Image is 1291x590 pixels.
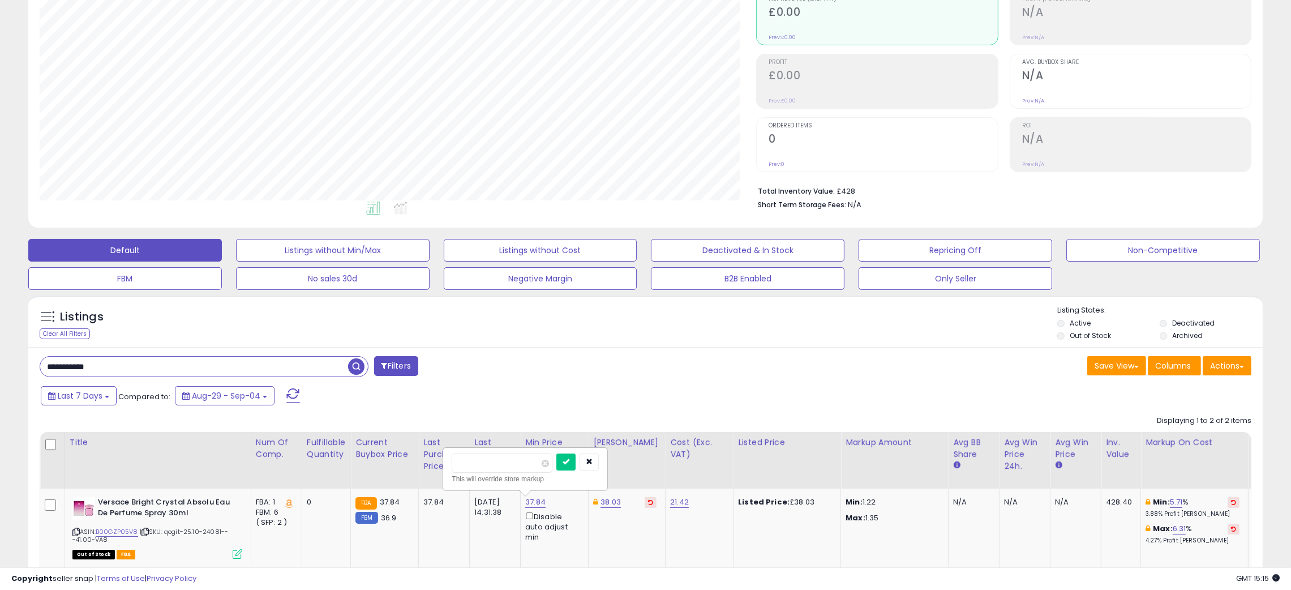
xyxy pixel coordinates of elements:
[859,267,1052,290] button: Only Seller
[72,527,228,544] span: | SKU: qogit-25.10-24081---41.00-VA8
[846,437,943,448] div: Markup Amount
[60,309,104,325] h5: Listings
[769,97,796,104] small: Prev: £0.00
[1146,497,1239,518] div: %
[175,386,275,405] button: Aug-29 - Sep-04
[1022,6,1251,21] h2: N/A
[1055,460,1062,471] small: Avg Win Price.
[11,574,196,584] div: seller snap | |
[525,437,584,448] div: Min Price
[593,437,660,448] div: [PERSON_NAME]
[236,239,430,262] button: Listings without Min/Max
[846,512,865,523] strong: Max:
[380,497,400,507] span: 37.84
[769,132,997,148] h2: 0
[738,497,790,507] b: Listed Price:
[601,497,621,508] a: 38.03
[1236,573,1280,584] span: 2025-09-12 15:15 GMT
[28,239,222,262] button: Default
[525,497,546,508] a: 37.84
[98,497,235,521] b: Versace Bright Crystal Absolu Eau De Perfume Spray 30ml
[758,200,846,210] b: Short Term Storage Fees:
[651,239,844,262] button: Deactivated & In Stock
[307,437,346,460] div: Fulfillable Quantity
[452,473,599,485] div: This will override store markup
[769,161,784,168] small: Prev: 0
[1146,510,1239,518] p: 3.88% Profit [PERSON_NAME]
[117,550,136,559] span: FBA
[525,510,580,542] div: Disable auto adjust min
[118,391,170,402] span: Compared to:
[1022,161,1044,168] small: Prev: N/A
[1141,432,1249,489] th: The percentage added to the cost of goods (COGS) that forms the calculator for Min & Max prices.
[97,573,145,584] a: Terms of Use
[758,183,1243,197] li: £428
[738,437,836,448] div: Listed Price
[1146,524,1239,545] div: %
[758,186,835,196] b: Total Inventory Value:
[670,437,728,460] div: Cost (Exc. VAT)
[72,497,242,558] div: ASIN:
[11,573,53,584] strong: Copyright
[374,356,418,376] button: Filters
[256,518,293,528] div: ( SFP: 2 )
[1170,497,1183,508] a: 5.71
[1146,437,1243,448] div: Markup on Cost
[355,512,378,524] small: FBM
[953,497,990,507] div: N/A
[1153,497,1170,507] b: Min:
[1022,123,1251,129] span: ROI
[859,239,1052,262] button: Repricing Off
[846,513,940,523] p: 1.35
[72,550,115,559] span: All listings that are currently out of stock and unavailable for purchase on Amazon
[355,497,376,510] small: FBA
[444,267,637,290] button: Negative Margin
[96,527,138,537] a: B00GZP05V8
[1022,59,1251,66] span: Avg. Buybox Share
[1172,331,1203,340] label: Archived
[738,497,832,507] div: £38.03
[953,460,960,471] small: Avg BB Share.
[1070,318,1091,328] label: Active
[651,267,844,290] button: B2B Enabled
[1153,523,1173,534] b: Max:
[769,69,997,84] h2: £0.00
[769,34,796,41] small: Prev: £0.00
[474,497,512,518] div: [DATE] 14:31:38
[70,437,246,448] div: Title
[846,497,940,507] p: 1.22
[1004,437,1045,472] div: Avg Win Price 24h.
[423,437,465,472] div: Last Purchase Price
[1004,497,1041,507] div: N/A
[423,497,461,507] div: 37.84
[1055,437,1096,460] div: Avg Win Price
[58,390,102,401] span: Last 7 Days
[1157,416,1251,426] div: Displaying 1 to 2 of 2 items
[192,390,260,401] span: Aug-29 - Sep-04
[1057,305,1263,316] p: Listing States:
[381,512,397,523] span: 36.9
[1022,97,1044,104] small: Prev: N/A
[1022,69,1251,84] h2: N/A
[1022,34,1044,41] small: Prev: N/A
[1148,356,1201,375] button: Columns
[41,386,117,405] button: Last 7 Days
[670,497,689,508] a: 21.42
[1173,523,1186,535] a: 6.31
[1106,437,1136,460] div: Inv. value
[769,59,997,66] span: Profit
[1087,356,1146,375] button: Save View
[307,497,342,507] div: 0
[1070,331,1111,340] label: Out of Stock
[40,328,90,339] div: Clear All Filters
[474,437,516,484] div: Last Purchase Date (GMT)
[846,497,863,507] strong: Min:
[256,507,293,518] div: FBM: 6
[1146,537,1239,545] p: 4.27% Profit [PERSON_NAME]
[1172,318,1215,328] label: Deactivated
[256,497,293,507] div: FBA: 1
[72,497,95,520] img: 41-FjkWsasL._SL40_.jpg
[355,437,414,460] div: Current Buybox Price
[1066,239,1260,262] button: Non-Competitive
[1155,360,1191,371] span: Columns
